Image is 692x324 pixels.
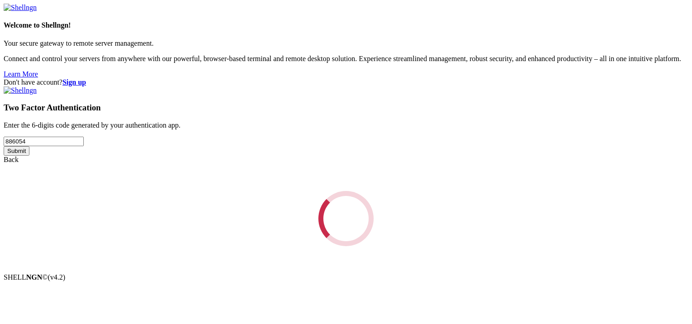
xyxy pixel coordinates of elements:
span: 4.2.0 [48,273,66,281]
a: Sign up [62,78,86,86]
div: Loading... [312,184,380,253]
h4: Welcome to Shellngn! [4,21,688,29]
p: Enter the 6-digits code generated by your authentication app. [4,121,688,129]
p: Connect and control your servers from anywhere with our powerful, browser-based terminal and remo... [4,55,688,63]
a: Learn More [4,70,38,78]
img: Shellngn [4,4,37,12]
input: Submit [4,146,29,156]
p: Your secure gateway to remote server management. [4,39,688,48]
b: NGN [26,273,43,281]
span: SHELL © [4,273,65,281]
input: Two factor code [4,137,84,146]
img: Shellngn [4,86,37,95]
div: Don't have account? [4,78,688,86]
a: Back [4,156,19,163]
h3: Two Factor Authentication [4,103,688,113]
